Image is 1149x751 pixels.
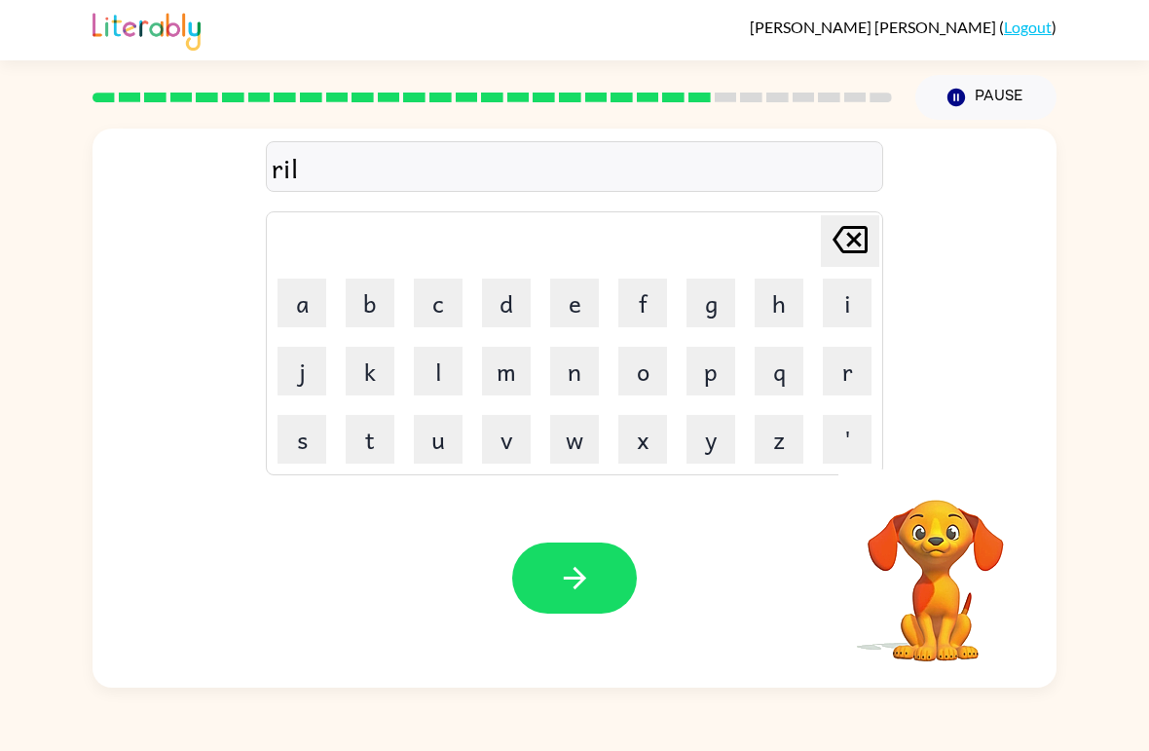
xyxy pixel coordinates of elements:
[278,279,326,327] button: a
[482,415,531,464] button: v
[278,347,326,395] button: j
[93,8,201,51] img: Literably
[550,347,599,395] button: n
[750,18,1056,36] div: ( )
[482,347,531,395] button: m
[346,415,394,464] button: t
[618,279,667,327] button: f
[823,279,871,327] button: i
[1004,18,1052,36] a: Logout
[755,415,803,464] button: z
[414,279,463,327] button: c
[414,347,463,395] button: l
[414,415,463,464] button: u
[618,415,667,464] button: x
[550,279,599,327] button: e
[346,279,394,327] button: b
[750,18,999,36] span: [PERSON_NAME] [PERSON_NAME]
[755,279,803,327] button: h
[823,347,871,395] button: r
[346,347,394,395] button: k
[915,75,1056,120] button: Pause
[755,347,803,395] button: q
[838,469,1033,664] video: Your browser must support playing .mp4 files to use Literably. Please try using another browser.
[686,415,735,464] button: y
[618,347,667,395] button: o
[686,347,735,395] button: p
[272,147,877,188] div: ril
[482,279,531,327] button: d
[686,279,735,327] button: g
[550,415,599,464] button: w
[823,415,871,464] button: '
[278,415,326,464] button: s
